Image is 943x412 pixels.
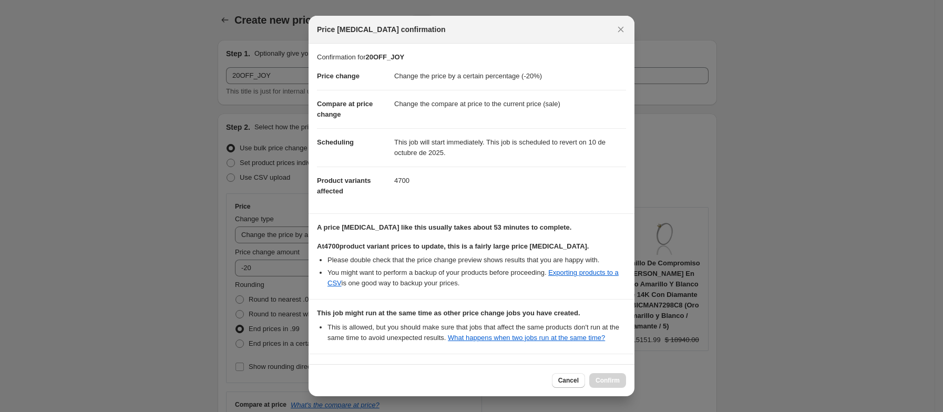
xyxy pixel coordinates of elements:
[317,242,589,250] b: At 4700 product variant prices to update, this is a fairly large price [MEDICAL_DATA].
[613,22,628,37] button: Close
[394,63,626,90] dd: Change the price by a certain percentage (-20%)
[558,376,579,385] span: Cancel
[317,177,371,195] span: Product variants affected
[394,128,626,167] dd: This job will start immediately. This job is scheduled to revert on 10 de octubre de 2025.
[327,267,626,289] li: You might want to perform a backup of your products before proceeding. is one good way to backup ...
[317,72,360,80] span: Price change
[317,24,446,35] span: Price [MEDICAL_DATA] confirmation
[327,322,626,343] li: This is allowed, but you should make sure that jobs that affect the same products don ' t run at ...
[327,255,626,265] li: Please double check that the price change preview shows results that you are happy with.
[552,373,585,388] button: Cancel
[317,223,571,231] b: A price [MEDICAL_DATA] like this usually takes about 53 minutes to complete.
[317,52,626,63] p: Confirmation for
[317,363,626,371] h3: Important
[365,53,404,61] b: 20OFF_JOY
[448,334,605,342] a: What happens when two jobs run at the same time?
[317,100,373,118] span: Compare at price change
[317,309,580,317] b: This job might run at the same time as other price change jobs you have created.
[394,167,626,194] dd: 4700
[327,269,619,287] a: Exporting products to a CSV
[394,90,626,118] dd: Change the compare at price to the current price (sale)
[317,138,354,146] span: Scheduling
